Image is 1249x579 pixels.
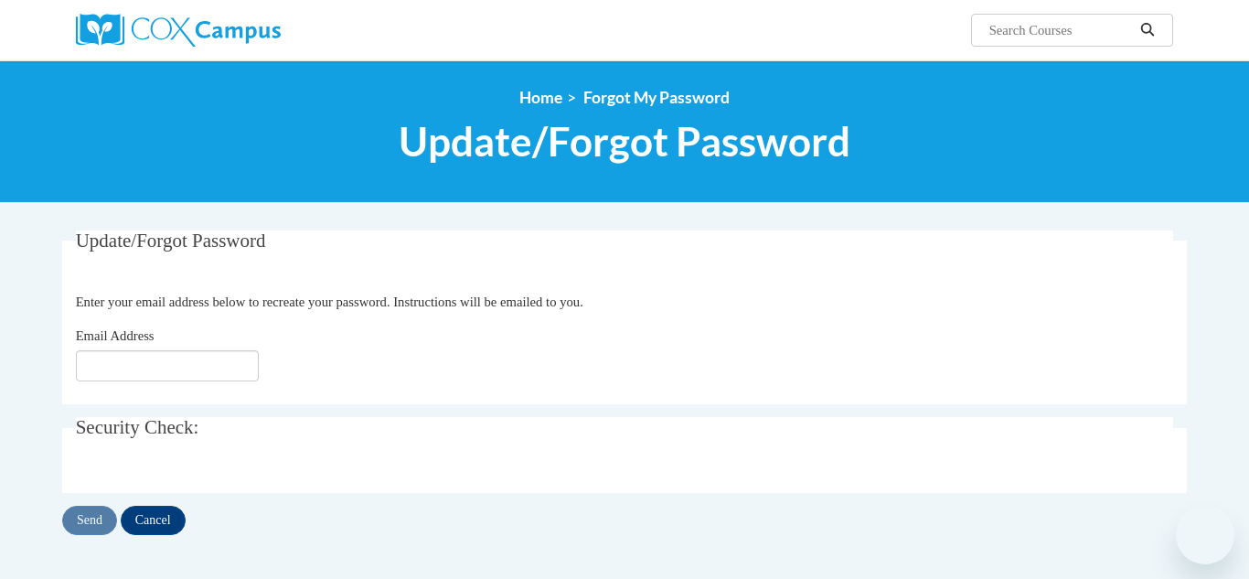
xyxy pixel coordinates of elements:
input: Search Courses [987,19,1134,41]
a: Home [519,88,562,107]
span: Security Check: [76,416,199,438]
input: Cancel [121,506,186,535]
span: Forgot My Password [583,88,730,107]
span: Email Address [76,328,155,343]
span: Update/Forgot Password [399,117,850,166]
a: Cox Campus [76,14,423,47]
input: Email [76,350,259,381]
span: Update/Forgot Password [76,230,266,252]
img: Cox Campus [76,14,281,47]
iframe: Button to launch messaging window [1176,506,1234,564]
span: Enter your email address below to recreate your password. Instructions will be emailed to you. [76,295,583,309]
button: Search [1134,19,1161,41]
